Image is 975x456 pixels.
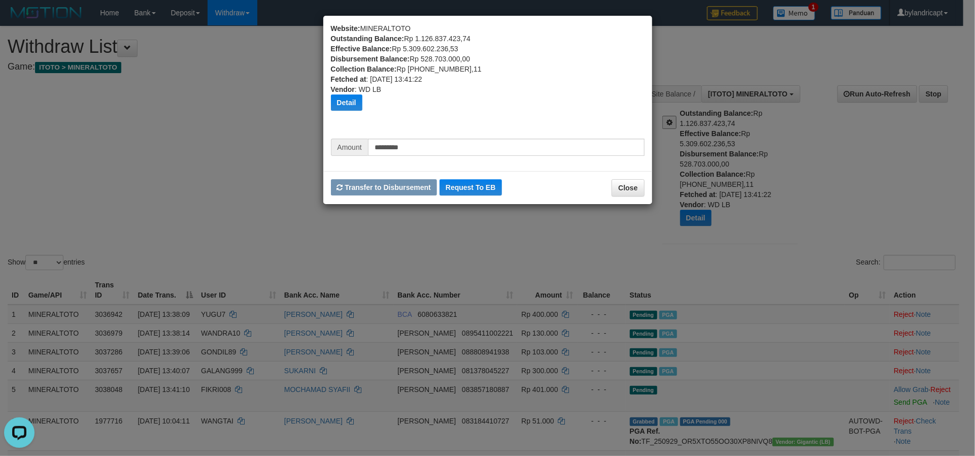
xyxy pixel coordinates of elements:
b: Disbursement Balance: [331,55,410,63]
span: Amount [331,139,368,156]
button: Request To EB [440,179,502,196]
b: Website: [331,24,360,32]
b: Vendor [331,85,355,93]
b: Outstanding Balance: [331,35,405,43]
b: Fetched at [331,75,366,83]
b: Effective Balance: [331,45,392,53]
b: Collection Balance: [331,65,397,73]
button: Close [612,179,644,197]
button: Open LiveChat chat widget [4,4,35,35]
button: Transfer to Disbursement [331,179,438,196]
div: MINERALTOTO Rp 1.126.837.423,74 Rp 5.309.602.236,53 Rp 528.703.000,00 Rp [PHONE_NUMBER],11 : [DAT... [331,23,645,139]
button: Detail [331,94,362,111]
